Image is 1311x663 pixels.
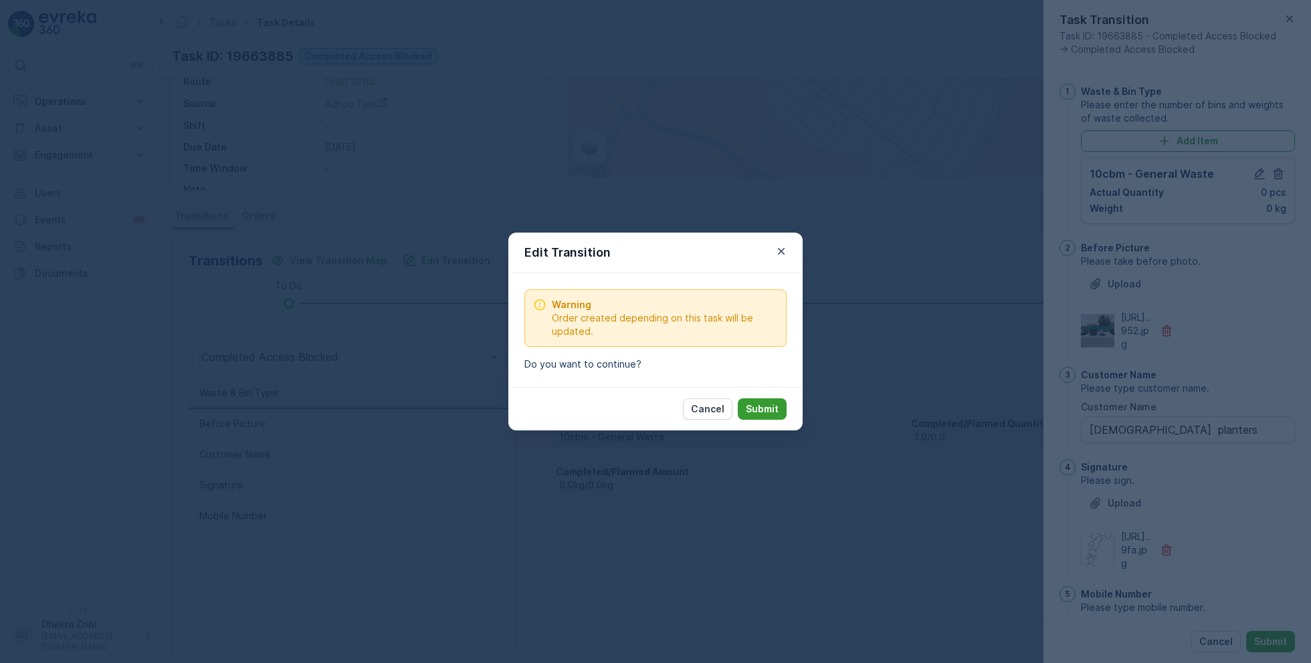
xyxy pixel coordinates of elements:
[683,398,732,420] button: Cancel
[524,243,611,262] p: Edit Transition
[738,398,787,420] button: Submit
[552,298,778,311] span: Warning
[691,402,724,416] p: Cancel
[524,358,787,371] p: Do you want to continue?
[552,311,778,338] span: Order created depending on this task will be updated.
[746,402,779,416] p: Submit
